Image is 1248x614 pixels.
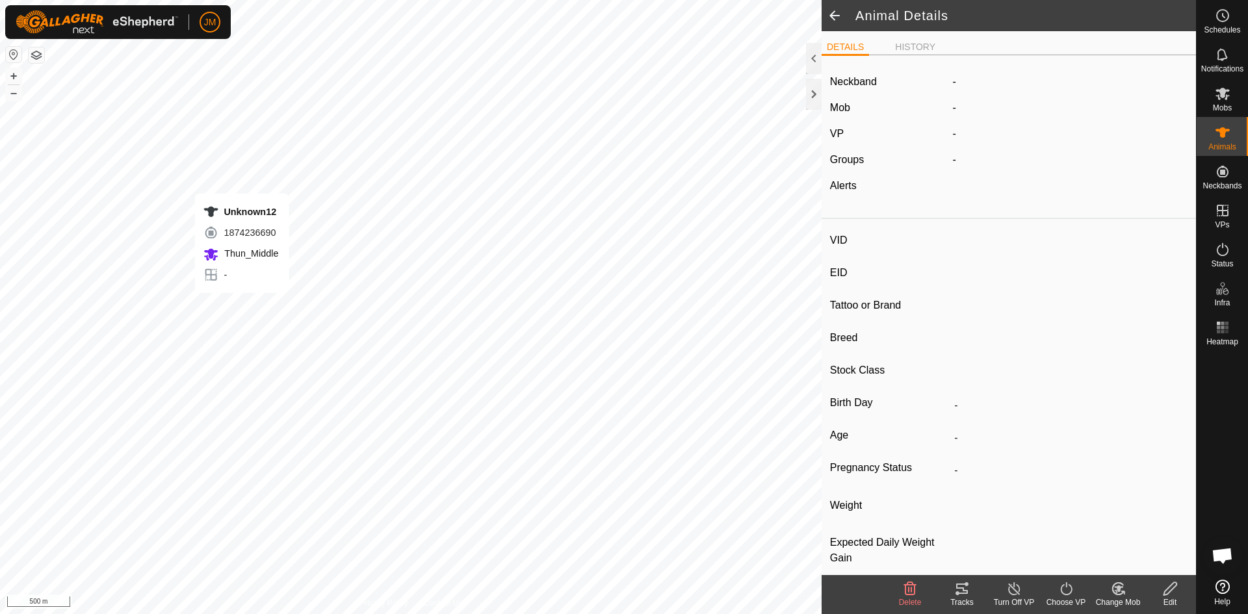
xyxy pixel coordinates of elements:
span: Help [1214,598,1230,606]
label: Pregnancy Status [830,459,949,476]
span: - [953,102,956,113]
span: Mobs [1213,104,1232,112]
div: 1874236690 [203,225,278,240]
div: Unknown12 [203,204,278,220]
label: Alerts [830,180,857,191]
label: Weight [830,492,949,519]
div: Turn Off VP [988,596,1040,608]
app-display-virtual-paddock-transition: - [953,128,956,139]
label: Expected Daily Weight Gain [830,535,949,566]
span: Status [1211,260,1233,268]
label: Birth Day [830,394,949,411]
span: Schedules [1204,26,1240,34]
label: Tattoo or Brand [830,297,949,314]
button: Reset Map [6,47,21,62]
label: VID [830,232,949,249]
button: + [6,68,21,84]
div: Change Mob [1092,596,1144,608]
label: Mob [830,102,850,113]
h2: Animal Details [855,8,1196,23]
span: Heatmap [1206,338,1238,346]
button: Map Layers [29,47,44,63]
label: EID [830,264,949,281]
span: Notifications [1201,65,1243,73]
span: Animals [1208,143,1236,151]
button: – [6,85,21,101]
a: Privacy Policy [359,597,408,609]
span: Neckbands [1202,182,1241,190]
label: Groups [830,154,864,165]
div: Edit [1144,596,1196,608]
label: Stock Class [830,362,949,379]
div: - [203,267,278,283]
div: - [948,152,1193,168]
li: HISTORY [890,40,941,54]
span: Infra [1214,299,1230,307]
a: Contact Us [424,597,462,609]
span: Thun_Middle [221,248,278,259]
div: Choose VP [1040,596,1092,608]
span: VPs [1215,221,1229,229]
label: - [953,74,956,90]
label: Breed [830,329,949,346]
span: JM [204,16,216,29]
a: Help [1197,574,1248,611]
div: Tracks [936,596,988,608]
span: Delete [899,598,922,607]
label: Age [830,427,949,444]
img: Gallagher Logo [16,10,178,34]
label: VP [830,128,844,139]
li: DETAILS [822,40,869,56]
div: Open chat [1203,536,1242,575]
label: Neckband [830,74,877,90]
